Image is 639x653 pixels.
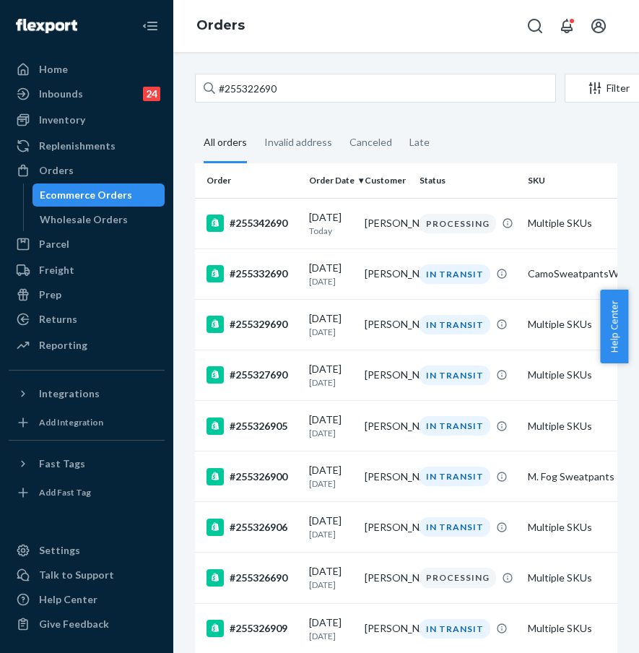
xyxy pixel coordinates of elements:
a: Reporting [9,334,165,357]
p: Today [309,225,353,237]
div: IN TRANSIT [420,517,490,537]
div: Reporting [39,338,87,353]
button: Help Center [600,290,628,363]
p: [DATE] [309,528,353,540]
div: #255326690 [207,569,297,587]
div: Add Fast Tag [39,486,91,498]
td: [PERSON_NAME] [359,401,414,451]
a: Freight [9,259,165,282]
input: Search orders [195,74,556,103]
div: [DATE] [309,564,353,591]
td: [PERSON_NAME] [359,350,414,400]
div: All orders [204,124,247,163]
a: Replenishments [9,134,165,157]
div: IN TRANSIT [420,366,490,385]
div: Fast Tags [39,457,85,471]
a: Returns [9,308,165,331]
div: IN TRANSIT [420,264,490,284]
div: [DATE] [309,261,353,287]
div: Inbounds [39,87,83,101]
div: Wholesale Orders [40,212,128,227]
div: [DATE] [309,412,353,439]
a: Orders [196,17,245,33]
button: Integrations [9,382,165,405]
a: Ecommerce Orders [32,183,165,207]
div: [DATE] [309,311,353,338]
div: IN TRANSIT [420,619,490,639]
p: [DATE] [309,579,353,591]
div: Replenishments [39,139,116,153]
p: [DATE] [309,326,353,338]
img: Flexport logo [16,19,77,33]
a: Inventory [9,108,165,131]
iframe: Opens a widget where you can chat to one of our agents [545,610,625,646]
div: IN TRANSIT [420,315,490,334]
div: [DATE] [309,514,353,540]
div: #255326906 [207,519,297,536]
div: #255326900 [207,468,297,485]
div: Help Center [39,592,97,607]
a: Help Center [9,588,165,611]
div: Give Feedback [39,617,109,631]
a: Wholesale Orders [32,208,165,231]
div: PROCESSING [420,214,496,233]
td: [PERSON_NAME] [359,198,414,248]
button: Open account menu [584,12,613,40]
div: [DATE] [309,615,353,642]
div: #255327690 [207,366,297,384]
div: Invalid address [264,124,332,161]
a: Home [9,58,165,81]
a: Orders [9,159,165,182]
div: IN TRANSIT [420,467,490,486]
td: [PERSON_NAME] [359,502,414,553]
div: Inventory [39,113,85,127]
div: Returns [39,312,77,326]
div: Customer [365,174,409,186]
div: [DATE] [309,210,353,237]
ol: breadcrumbs [185,5,256,47]
div: Integrations [39,386,100,401]
button: Fast Tags [9,452,165,475]
p: [DATE] [309,630,353,642]
div: Canceled [349,124,392,161]
div: Prep [39,287,61,302]
a: Inbounds24 [9,82,165,105]
td: [PERSON_NAME] [359,248,414,299]
a: Settings [9,539,165,562]
div: #255329690 [207,316,297,333]
button: Open notifications [552,12,581,40]
div: #255342690 [207,215,297,232]
div: Orders [39,163,74,178]
th: Order [195,163,303,198]
td: [PERSON_NAME] [359,451,414,502]
div: 24 [143,87,160,101]
div: [DATE] [309,362,353,389]
div: Add Integration [39,416,103,428]
div: PROCESSING [420,568,496,587]
td: [PERSON_NAME] [359,299,414,350]
div: [DATE] [309,463,353,490]
td: [PERSON_NAME] [359,553,414,603]
div: Late [409,124,430,161]
a: Add Fast Tag [9,481,165,504]
button: Give Feedback [9,613,165,636]
div: IN TRANSIT [420,416,490,436]
div: Parcel [39,237,69,251]
div: Ecommerce Orders [40,188,132,202]
div: #255326905 [207,418,297,435]
button: Open Search Box [521,12,549,40]
div: #255326909 [207,620,297,637]
button: Close Navigation [136,12,165,40]
button: Talk to Support [9,563,165,587]
a: Parcel [9,233,165,256]
div: Settings [39,543,80,558]
th: Status [414,163,522,198]
a: Add Integration [9,411,165,434]
p: [DATE] [309,275,353,287]
p: [DATE] [309,477,353,490]
div: Home [39,62,68,77]
p: [DATE] [309,427,353,439]
div: Talk to Support [39,568,114,582]
a: Prep [9,283,165,306]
